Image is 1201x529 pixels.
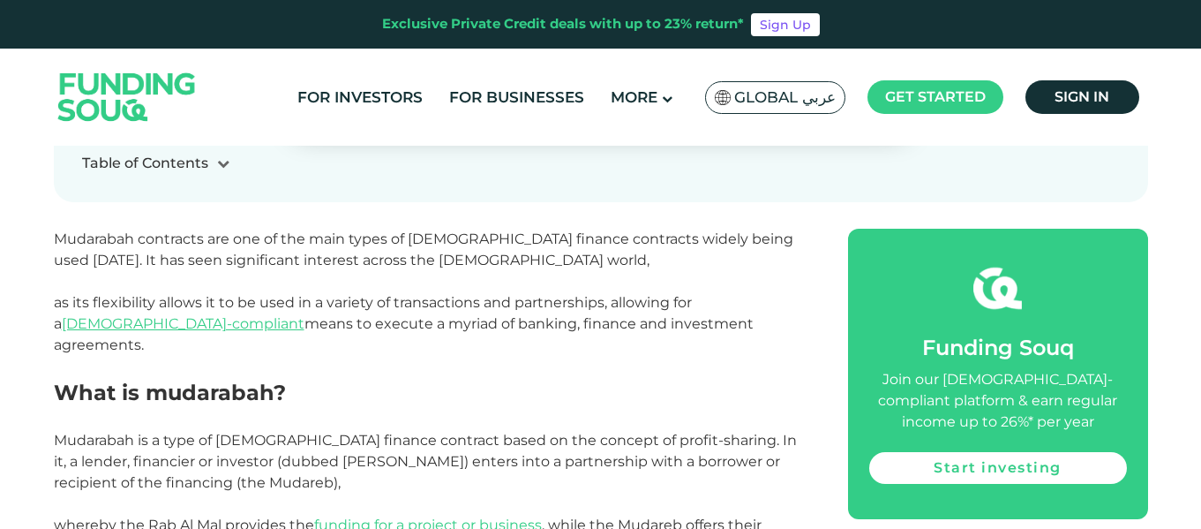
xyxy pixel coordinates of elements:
[54,230,793,353] span: Mudarabah contracts are one of the main types of [DEMOGRAPHIC_DATA] finance contracts widely bein...
[922,335,1074,360] span: Funding Souq
[54,380,286,405] span: What is mudarabah?
[82,153,208,174] div: Table of Contents
[973,264,1022,313] img: fsicon
[885,88,986,105] span: Get started
[869,369,1127,433] div: Join our [DEMOGRAPHIC_DATA]-compliant platform & earn regular income up to 26%* per year
[734,87,836,108] span: Global عربي
[445,83,589,112] a: For Businesses
[54,432,797,491] span: Mudarabah is a type of [DEMOGRAPHIC_DATA] finance contract based on the concept of profit-sharing...
[41,52,214,141] img: Logo
[382,14,744,34] div: Exclusive Private Credit deals with up to 23% return*
[1055,88,1109,105] span: Sign in
[293,83,427,112] a: For Investors
[751,13,820,36] a: Sign Up
[611,88,657,106] span: More
[715,90,731,105] img: SA Flag
[62,315,304,332] a: [DEMOGRAPHIC_DATA]-compliant
[1025,80,1139,114] a: Sign in
[869,452,1127,484] a: Start investing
